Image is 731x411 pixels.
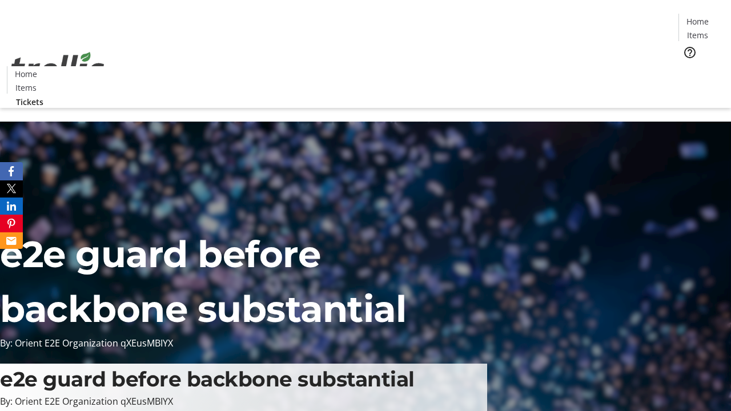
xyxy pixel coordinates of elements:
span: Home [15,68,37,80]
span: Items [687,29,708,41]
a: Tickets [678,66,724,78]
span: Tickets [688,66,715,78]
a: Home [679,15,716,27]
a: Items [679,29,716,41]
a: Tickets [7,96,53,108]
a: Items [7,82,44,94]
span: Items [15,82,37,94]
span: Home [686,15,709,27]
a: Home [7,68,44,80]
img: Orient E2E Organization qXEusMBIYX's Logo [7,39,109,96]
button: Help [678,41,701,64]
span: Tickets [16,96,43,108]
